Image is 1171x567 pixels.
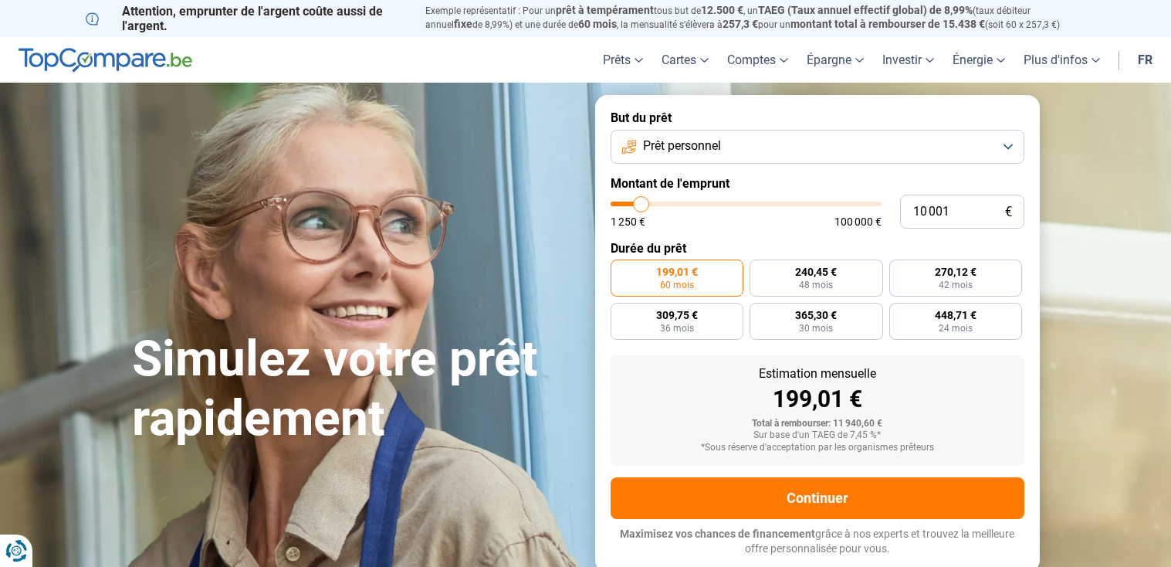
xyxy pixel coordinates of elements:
[652,37,718,83] a: Cartes
[611,527,1024,557] p: grâce à nos experts et trouvez la meilleure offre personnalisée pour vous.
[594,37,652,83] a: Prêts
[873,37,943,83] a: Investir
[578,18,617,30] span: 60 mois
[660,324,694,333] span: 36 mois
[611,241,1024,256] label: Durée du prêt
[701,4,743,16] span: 12.500 €
[656,267,698,277] span: 199,01 €
[623,443,1012,453] div: *Sous réserve d'acceptation par les organismes prêteurs
[939,324,973,333] span: 24 mois
[758,4,973,16] span: TAEG (Taux annuel effectif global) de 8,99%
[1129,37,1162,83] a: fr
[425,4,1086,32] p: Exemple représentatif : Pour un tous but de , un (taux débiteur annuel de 8,99%) et une durée de ...
[799,324,833,333] span: 30 mois
[643,138,721,154] span: Prêt personnel
[611,130,1024,164] button: Prêt personnel
[611,216,645,227] span: 1 250 €
[797,37,873,83] a: Épargne
[943,37,1014,83] a: Énergie
[935,267,976,277] span: 270,12 €
[623,430,1012,441] div: Sur base d'un TAEG de 7,45 %*
[799,280,833,290] span: 48 mois
[660,280,694,290] span: 60 mois
[656,310,698,321] span: 309,75 €
[623,419,1012,429] div: Total à rembourser: 11 940,60 €
[556,4,654,16] span: prêt à tempérament
[132,330,577,449] h1: Simulez votre prêt rapidement
[623,388,1012,411] div: 199,01 €
[454,18,472,30] span: fixe
[611,176,1024,191] label: Montant de l'emprunt
[790,18,985,30] span: montant total à rembourser de 15.438 €
[1014,37,1109,83] a: Plus d'infos
[611,477,1024,519] button: Continuer
[611,110,1024,125] label: But du prêt
[795,310,837,321] span: 365,30 €
[935,310,976,321] span: 448,71 €
[623,368,1012,380] div: Estimation mensuelle
[19,48,192,73] img: TopCompare
[86,4,407,33] p: Attention, emprunter de l'argent coûte aussi de l'argent.
[1005,205,1012,219] span: €
[718,37,797,83] a: Comptes
[723,18,758,30] span: 257,3 €
[834,216,882,227] span: 100 000 €
[620,528,815,540] span: Maximisez vos chances de financement
[939,280,973,290] span: 42 mois
[795,267,837,277] span: 240,45 €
